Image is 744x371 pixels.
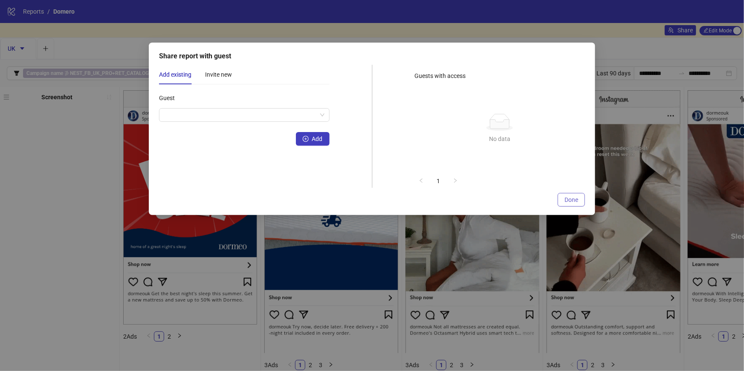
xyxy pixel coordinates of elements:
div: Share report with guest [159,51,585,61]
span: Add [312,135,323,142]
input: Guest [164,109,317,121]
label: Guest [159,91,180,105]
span: Done [565,196,578,203]
span: right [453,178,458,183]
button: left [414,174,428,188]
span: left [419,178,424,183]
div: Invite new [205,70,232,79]
li: 1 [431,174,445,188]
li: Previous Page [414,174,428,188]
a: 1 [432,175,445,187]
button: right [449,174,462,188]
button: Add [296,132,330,146]
button: Done [558,193,585,207]
span: Guests with access [414,72,466,79]
div: Add existing [159,70,191,79]
span: plus-circle [303,136,309,142]
li: Next Page [449,174,462,188]
div: No data [425,134,575,144]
